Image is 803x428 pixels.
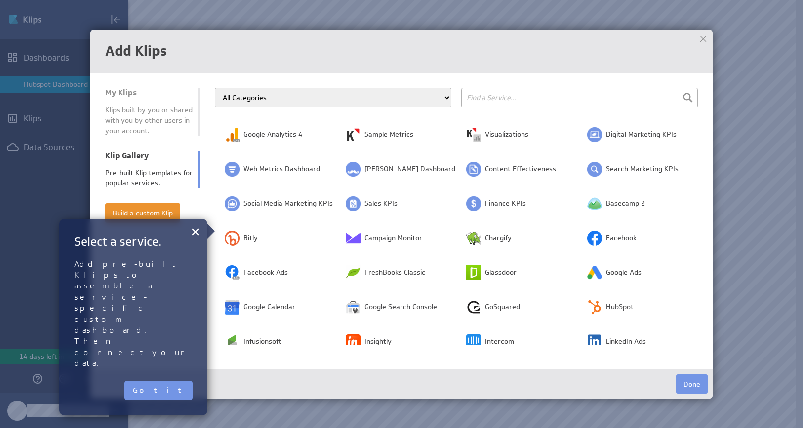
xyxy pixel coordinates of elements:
img: image4203343126471956075.png [466,265,481,280]
img: image2563615312826291593.png [466,300,481,315]
img: image5117197766309347828.png [466,162,481,177]
div: My Klips [105,88,193,98]
button: Close [191,222,200,242]
img: image3522292994667009732.png [346,265,361,280]
span: Finance KPIs [485,199,526,209]
span: Bitly [243,233,258,243]
span: Visualizations [485,130,528,140]
img: image4858805091178672087.png [225,334,240,349]
span: Glassdoor [485,268,517,278]
span: Facebook [606,233,637,243]
span: Sales KPIs [364,199,398,209]
img: image1810292984256751319.png [346,196,361,211]
img: image8320012023144177748.png [225,231,240,246]
span: GoSquared [485,302,520,312]
img: image2048842146512654208.png [346,162,361,177]
img: image1443927121734523965.png [346,127,361,142]
img: image286808521443149053.png [466,196,481,211]
span: Google Search Console [364,302,437,312]
img: image8417636050194330799.png [587,265,602,280]
span: Web Metrics Dashboard [243,164,320,174]
span: Content Effectiveness [485,164,556,174]
button: Got it [124,381,193,400]
img: image4693762298343897077.png [225,300,240,315]
img: image259683944446962572.png [587,196,602,211]
img: image8284517391661430187.png [346,334,361,349]
div: Klips built by you or shared with you by other users in your account. [105,105,193,136]
h2: Select a service. [74,234,193,249]
span: Google Calendar [243,302,295,312]
span: LinkedIn Ads [606,337,646,347]
img: image6347507244920034643.png [346,231,361,246]
button: Build a custom Klip [105,203,180,223]
img: image3296276360446815218.png [466,334,481,349]
h1: Add Klips [105,44,698,58]
img: image52590220093943300.png [587,162,602,177]
span: Intercom [485,337,514,347]
img: image729517258887019810.png [587,231,602,246]
img: image6502031566950861830.png [225,127,240,142]
img: image4712442411381150036.png [587,127,602,142]
button: Done [676,374,708,394]
span: Facebook Ads [243,268,288,278]
span: Google Ads [606,268,642,278]
span: Search Marketing KPIs [606,164,679,174]
div: Pre-built Klip templates for popular services. [105,168,193,188]
div: Klip Gallery [105,151,193,161]
span: Chargify [485,233,512,243]
span: HubSpot [606,302,634,312]
span: Infusionsoft [243,337,281,347]
img: image5288152894157907875.png [466,127,481,142]
img: image2282773393747061076.png [346,300,361,315]
img: image2754833655435752804.png [225,265,240,280]
input: Find a Service... [461,88,698,107]
span: Sample Metrics [364,130,413,140]
p: Add pre-built Klips to assemble a service-specific custom dashboard. Then connect your data. [74,259,193,369]
span: Insightly [364,337,392,347]
span: Google Analytics 4 [243,130,302,140]
span: FreshBooks Classic [364,268,425,278]
img: image7785814661071211034.png [225,162,240,177]
img: image8669511407265061774.png [225,196,240,211]
img: image1858912082062294012.png [587,334,602,349]
img: image4788249492605619304.png [587,300,602,315]
span: Digital Marketing KPIs [606,130,677,140]
img: image2261544860167327136.png [466,231,481,246]
span: Social Media Marketing KPIs [243,199,333,209]
span: Campaign Monitor [364,233,422,243]
span: Basecamp 2 [606,199,645,209]
span: [PERSON_NAME] Dashboard [364,164,455,174]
